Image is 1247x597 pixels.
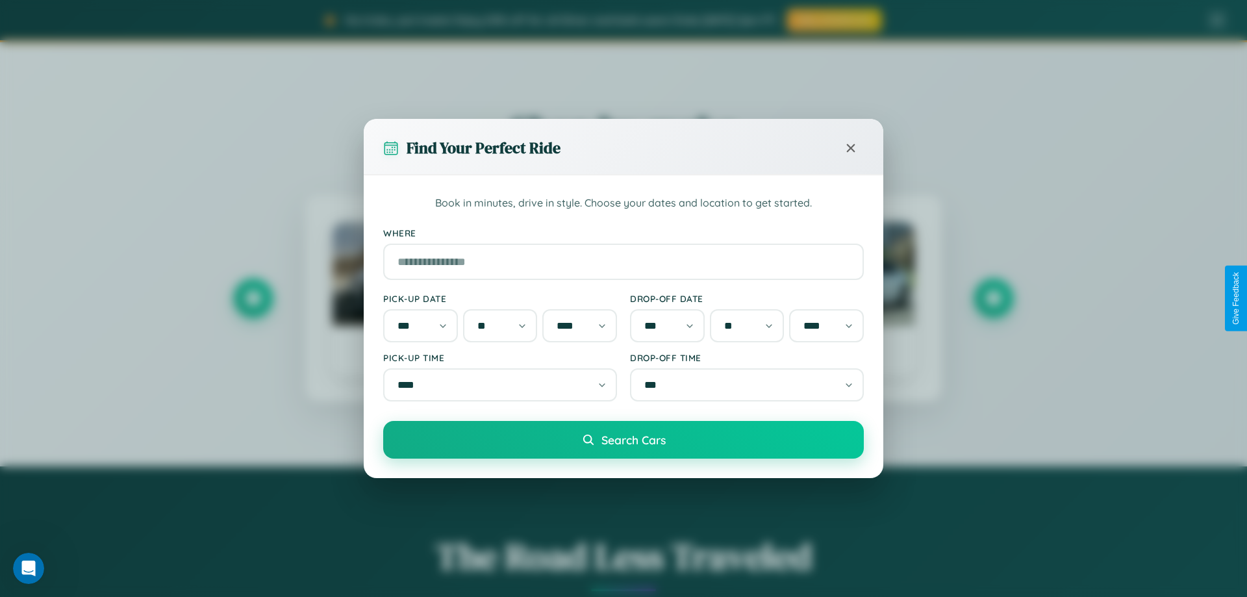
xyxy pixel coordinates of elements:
[383,293,617,304] label: Pick-up Date
[383,352,617,363] label: Pick-up Time
[407,137,561,159] h3: Find Your Perfect Ride
[383,421,864,459] button: Search Cars
[383,195,864,212] p: Book in minutes, drive in style. Choose your dates and location to get started.
[630,293,864,304] label: Drop-off Date
[630,352,864,363] label: Drop-off Time
[601,433,666,447] span: Search Cars
[383,227,864,238] label: Where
